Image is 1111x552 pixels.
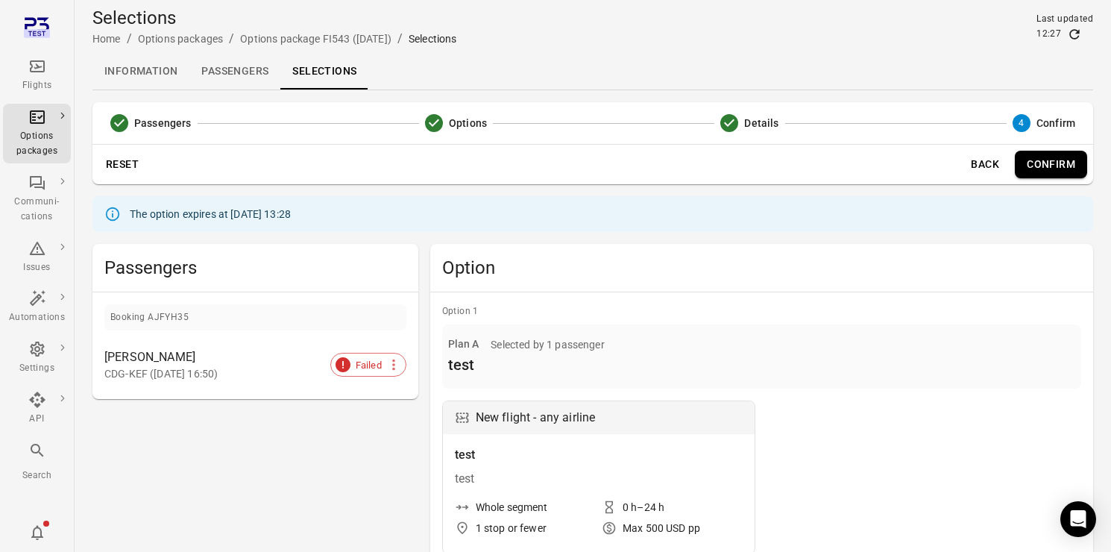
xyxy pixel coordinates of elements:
[9,129,65,159] div: Options packages
[280,54,368,90] a: Selections
[476,500,548,515] div: Whole segment
[1060,501,1096,537] div: Open Intercom Messenger
[3,104,71,163] a: Options packages
[442,304,1081,319] div: Option 1
[409,31,457,46] div: Selections
[455,470,743,488] div: test
[476,407,596,428] div: New flight - any airline
[347,358,390,373] span: Failed
[1036,27,1061,42] div: 12:27
[138,33,223,45] a: Options packages
[9,195,65,225] div: Communi-cations
[104,348,371,366] div: [PERSON_NAME]
[3,336,71,380] a: Settings
[3,437,71,487] button: Search
[3,285,71,330] a: Automations
[3,169,71,229] a: Communi-cations
[104,256,406,280] span: Passengers
[92,30,456,48] nav: Breadcrumbs
[623,500,664,515] div: 0 h–24 h
[1036,12,1093,27] div: Last updated
[104,366,371,381] div: CDG-KEF ([DATE] 16:50)
[1067,27,1082,42] button: Refresh data
[92,54,1093,90] div: Local navigation
[491,337,604,352] div: Selected by 1 passenger
[397,30,403,48] li: /
[229,30,234,48] li: /
[961,151,1009,178] button: Back
[127,30,132,48] li: /
[3,53,71,98] a: Flights
[9,78,65,93] div: Flights
[9,468,65,483] div: Search
[189,54,280,90] a: Passengers
[22,518,52,548] button: Notifications
[330,353,406,377] div: Failed
[130,201,291,228] div: The option expires at [DATE] 13:28
[3,235,71,280] a: Issues
[110,310,189,325] div: Booking AJFYH35
[9,361,65,376] div: Settings
[9,310,65,325] div: Automations
[9,412,65,427] div: API
[92,33,121,45] a: Home
[448,336,479,353] div: Plan A
[92,6,456,30] h1: Selections
[240,33,391,45] a: Options package FI543 ([DATE])
[449,116,487,131] span: Options
[1015,151,1087,178] button: Confirm
[476,521,547,536] div: 1 stop or fewer
[92,54,189,90] a: Information
[623,521,700,536] div: Max 500 USD pp
[98,151,146,178] button: Reset
[455,446,743,464] div: test
[1019,118,1024,128] text: 4
[442,256,1081,280] span: Option
[3,386,71,431] a: API
[1036,116,1075,131] span: Confirm
[744,116,778,131] span: Details
[448,353,605,377] div: test
[9,260,65,275] div: Issues
[134,116,192,131] span: Passengers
